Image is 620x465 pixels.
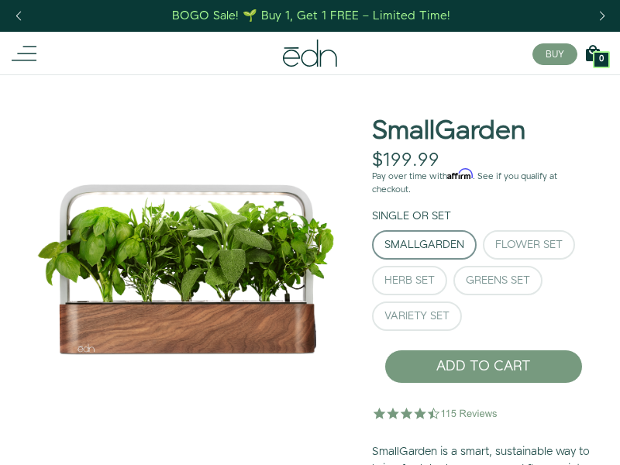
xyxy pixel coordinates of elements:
[384,350,583,384] button: ADD TO CART
[418,418,604,457] iframe: Opens a widget where you can find more information
[25,74,347,462] img: Official-EDN-SMALLGARDEN-HERB-HERO-SLV-2000px_4096x.png
[372,208,451,224] label: Single or Set
[599,55,604,64] span: 0
[384,239,464,250] div: SmallGarden
[453,266,542,295] button: Greens Set
[447,169,473,180] span: Affirm
[372,117,525,146] h1: SmallGarden
[384,275,435,286] div: Herb Set
[483,230,575,260] button: Flower Set
[372,170,595,197] p: Pay over time with . See if you qualify at checkout.
[495,239,563,250] div: Flower Set
[384,311,449,322] div: Variety Set
[372,398,500,429] img: 4.5 star rating
[372,266,447,295] button: Herb Set
[372,150,439,172] div: $199.99
[372,301,462,331] button: Variety Set
[372,230,477,260] button: SmallGarden
[466,275,530,286] div: Greens Set
[25,74,347,462] div: 1 / 6
[171,4,453,28] a: BOGO Sale! 🌱 Buy 1, Get 1 FREE – Limited Time!
[532,43,577,65] button: BUY
[172,8,450,24] div: BOGO Sale! 🌱 Buy 1, Get 1 FREE – Limited Time!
